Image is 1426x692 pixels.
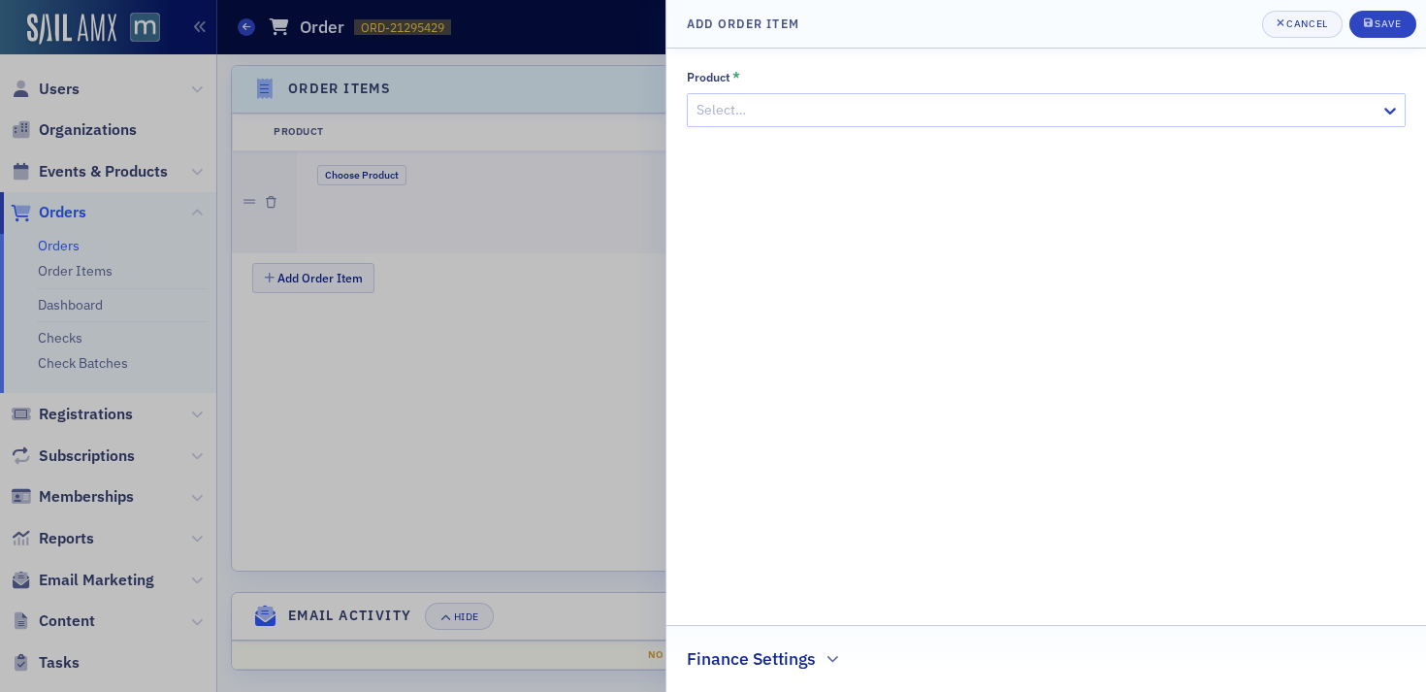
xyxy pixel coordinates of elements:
h2: Finance Settings [687,646,816,672]
h4: Add Order Item [687,15,799,32]
abbr: This field is required [732,69,740,86]
div: Cancel [1286,18,1327,29]
div: Save [1375,18,1401,29]
button: Save [1349,11,1416,38]
button: Cancel [1262,11,1343,38]
div: Product [687,70,730,84]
